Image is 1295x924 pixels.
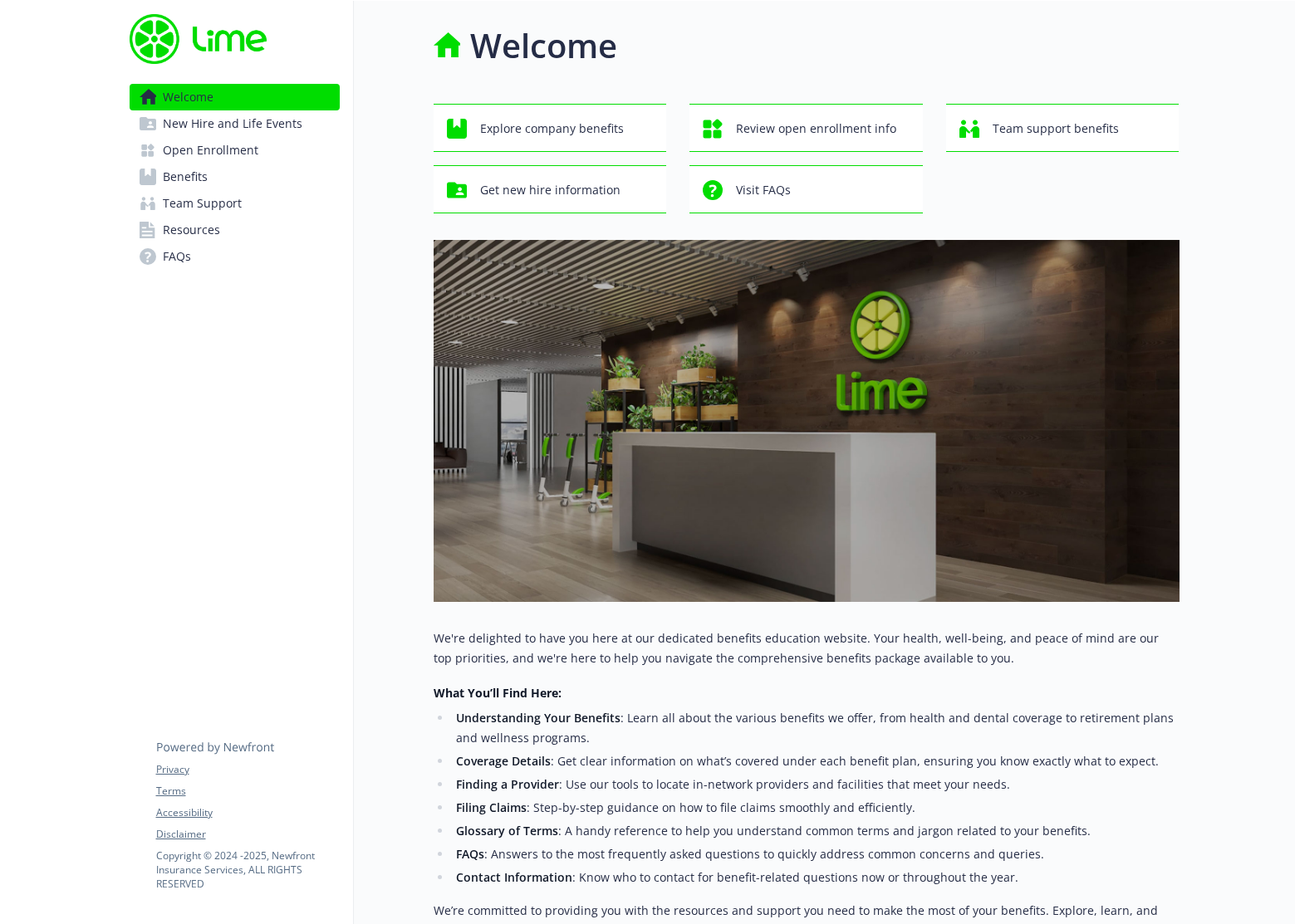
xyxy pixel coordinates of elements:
[452,844,1180,864] li: : Answers to the most frequently asked questions to quickly address common concerns and queries.
[163,164,208,190] span: Benefits
[434,685,562,701] strong: What You’ll Find Here:
[156,827,339,842] a: Disclaimer
[156,784,339,799] a: Terms
[452,868,1180,887] li: : Know who to contact for benefit-related questions now or throughout the year.
[456,846,484,862] strong: FAQs
[130,110,340,137] a: New Hire and Life Events
[736,174,791,206] span: Visit FAQs
[434,628,1180,668] p: We're delighted to have you here at our dedicated benefits education website. Your health, well-b...
[130,243,340,270] a: FAQs
[452,821,1180,841] li: : A handy reference to help you understand common terms and jargon related to your benefits.
[452,708,1180,748] li: : Learn all about the various benefits we offer, from health and dental coverage to retirement pl...
[736,113,896,144] span: Review open enrollment info
[480,113,624,144] span: Explore company benefits
[434,165,667,213] button: Get new hire information
[156,805,339,820] a: Accessibility
[689,165,923,213] button: Visit FAQs
[130,84,340,110] a: Welcome
[163,137,258,164] span: Open Enrollment
[452,751,1180,771] li: : Get clear information on what’s covered under each benefit plan, ensuring you know exactly what...
[480,174,621,206] span: Get new hire information
[452,798,1180,818] li: : Step-by-step guidance on how to file claims smoothly and efficiently.
[130,137,340,164] a: Open Enrollment
[456,799,527,815] strong: Filing Claims
[156,762,339,777] a: Privacy
[946,104,1180,152] button: Team support benefits
[470,21,617,71] h1: Welcome
[456,869,572,885] strong: Contact Information
[156,848,339,891] p: Copyright © 2024 - 2025 , Newfront Insurance Services, ALL RIGHTS RESERVED
[456,710,621,726] strong: Understanding Your Benefits
[993,113,1119,144] span: Team support benefits
[130,190,340,217] a: Team Support
[163,190,242,217] span: Team Support
[689,104,923,152] button: Review open enrollment info
[163,217,220,243] span: Resources
[456,753,551,769] strong: Coverage Details
[130,164,340,190] a: Benefits
[163,84,213,110] span: Welcome
[434,104,667,152] button: Explore company benefits
[163,110,302,137] span: New Hire and Life Events
[130,217,340,243] a: Resources
[163,243,191,270] span: FAQs
[456,823,558,838] strong: Glossary of Terms
[452,775,1180,794] li: : Use our tools to locate in-network providers and facilities that meet your needs.
[456,776,559,792] strong: Finding a Provider
[434,240,1180,602] img: overview page banner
